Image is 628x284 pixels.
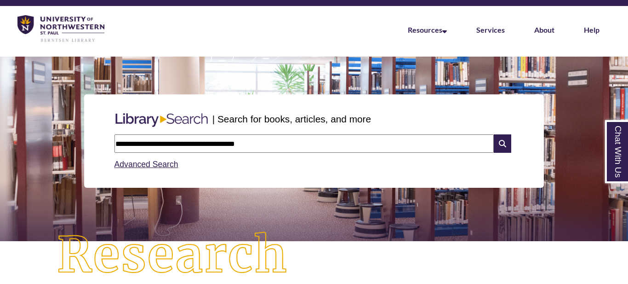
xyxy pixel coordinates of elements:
a: Advanced Search [114,160,178,169]
img: UNWSP Library Logo [17,15,104,43]
a: About [534,25,554,34]
a: Services [476,25,505,34]
p: | Search for books, articles, and more [212,112,371,126]
i: Search [494,134,511,153]
a: Resources [408,25,447,34]
a: Help [584,25,599,34]
img: Libary Search [111,110,212,131]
